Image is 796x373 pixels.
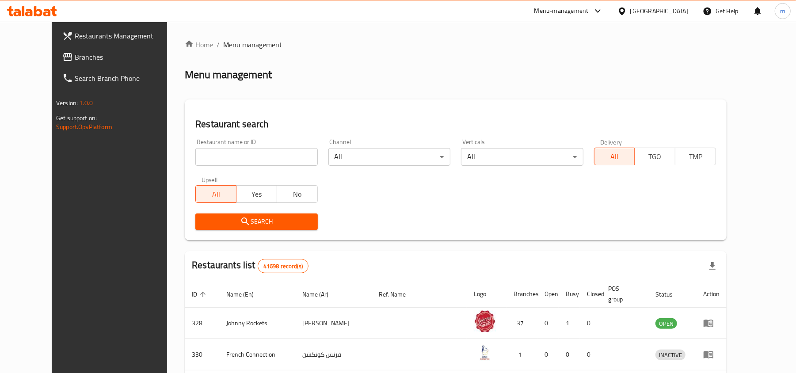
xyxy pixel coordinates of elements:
div: Menu [703,318,720,328]
a: Branches [55,46,185,68]
button: No [277,185,318,203]
td: 330 [185,339,219,370]
img: French Connection [474,342,496,364]
th: Closed [580,281,601,308]
span: Search [202,216,310,227]
div: All [461,148,583,166]
span: POS group [608,283,638,304]
td: 0 [537,339,559,370]
th: Branches [507,281,537,308]
h2: Menu management [185,68,272,82]
div: [GEOGRAPHIC_DATA] [630,6,689,16]
span: Get support on: [56,112,97,124]
td: 0 [580,339,601,370]
li: / [217,39,220,50]
td: 0 [559,339,580,370]
td: 1 [559,308,580,339]
td: [PERSON_NAME] [295,308,372,339]
span: No [281,188,314,201]
a: Search Branch Phone [55,68,185,89]
span: m [780,6,785,16]
span: TGO [638,150,672,163]
span: All [598,150,632,163]
span: Search Branch Phone [75,73,178,84]
a: Support.OpsPlatform [56,121,112,133]
button: TMP [675,148,716,165]
button: TGO [634,148,675,165]
a: Restaurants Management [55,25,185,46]
span: OPEN [655,319,677,329]
label: Delivery [600,139,622,145]
label: Upsell [202,176,218,183]
span: Branches [75,52,178,62]
td: French Connection [219,339,295,370]
span: Status [655,289,684,300]
button: Search [195,213,317,230]
input: Search for restaurant name or ID.. [195,148,317,166]
div: Total records count [258,259,308,273]
span: ID [192,289,209,300]
td: 37 [507,308,537,339]
span: Name (En) [226,289,265,300]
a: Home [185,39,213,50]
span: 41698 record(s) [258,262,308,270]
th: Busy [559,281,580,308]
button: Yes [236,185,277,203]
span: Yes [240,188,274,201]
button: All [594,148,635,165]
span: TMP [679,150,712,163]
th: Open [537,281,559,308]
span: Version: [56,97,78,109]
h2: Restaurant search [195,118,716,131]
td: 0 [580,308,601,339]
div: All [328,148,450,166]
span: Name (Ar) [302,289,340,300]
td: 1 [507,339,537,370]
th: Logo [467,281,507,308]
th: Action [696,281,727,308]
img: Johnny Rockets [474,310,496,332]
nav: breadcrumb [185,39,727,50]
span: Restaurants Management [75,30,178,41]
td: Johnny Rockets [219,308,295,339]
div: Menu [703,349,720,360]
td: 328 [185,308,219,339]
button: All [195,185,236,203]
h2: Restaurants list [192,259,308,273]
div: Export file [702,255,723,277]
span: INACTIVE [655,350,686,360]
td: فرنش كونكشن [295,339,372,370]
span: Menu management [223,39,282,50]
span: All [199,188,233,201]
div: OPEN [655,318,677,329]
div: Menu-management [534,6,589,16]
td: 0 [537,308,559,339]
span: 1.0.0 [79,97,93,109]
span: Ref. Name [379,289,418,300]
